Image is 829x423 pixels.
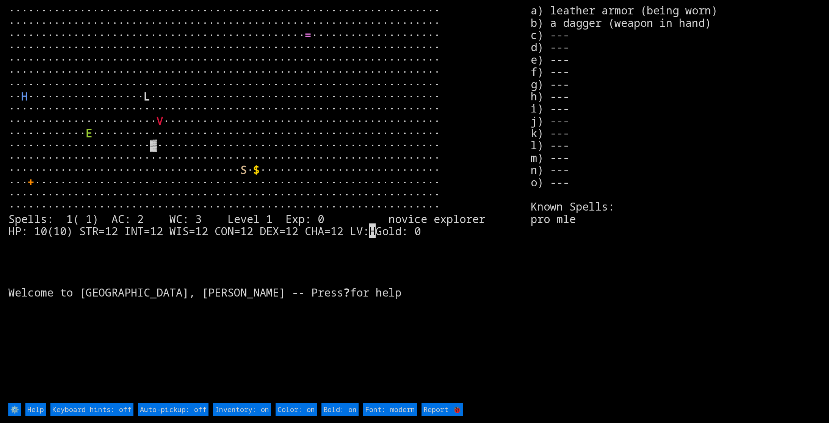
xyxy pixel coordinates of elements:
[8,4,531,402] larn: ··································································· ·····························...
[21,89,28,103] font: H
[276,403,317,415] input: Color: on
[531,4,821,402] stats: a) leather armor (being worn) b) a dagger (weapon in hand) c) --- d) --- e) --- f) --- g) --- h) ...
[343,285,350,300] b: ?
[321,403,359,415] input: Bold: on
[213,403,271,415] input: Inventory: on
[157,113,163,128] font: V
[305,27,311,42] font: =
[240,162,247,177] font: S
[28,175,34,189] font: +
[363,403,417,415] input: Font: modern
[369,223,376,238] mark: H
[253,162,260,177] font: $
[25,403,46,415] input: Help
[86,125,92,140] font: E
[50,403,133,415] input: Keyboard hints: off
[422,403,463,415] input: Report 🐞
[144,89,150,103] font: L
[8,403,21,415] input: ⚙️
[138,403,208,415] input: Auto-pickup: off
